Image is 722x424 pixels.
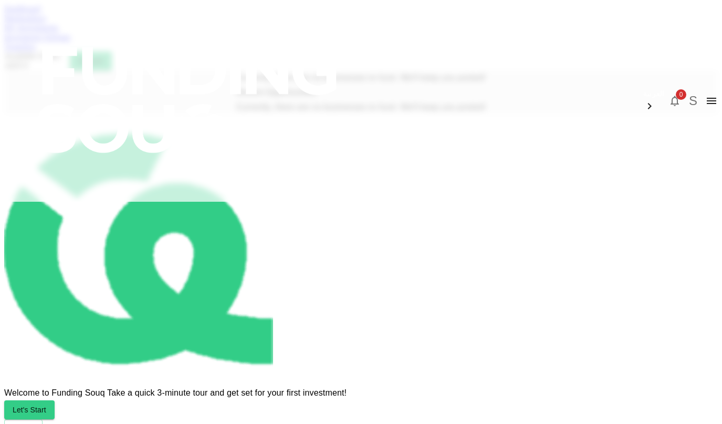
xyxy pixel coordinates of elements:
button: 0 [664,90,685,111]
img: fav-icon [4,115,273,384]
span: العربية [643,89,664,98]
span: Welcome to Funding Souq [4,388,105,397]
button: Let's Start [4,400,55,419]
span: Take a quick 3-minute tour and get set for your first investment! [105,388,347,397]
span: 0 [676,89,686,100]
button: S [685,93,701,109]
